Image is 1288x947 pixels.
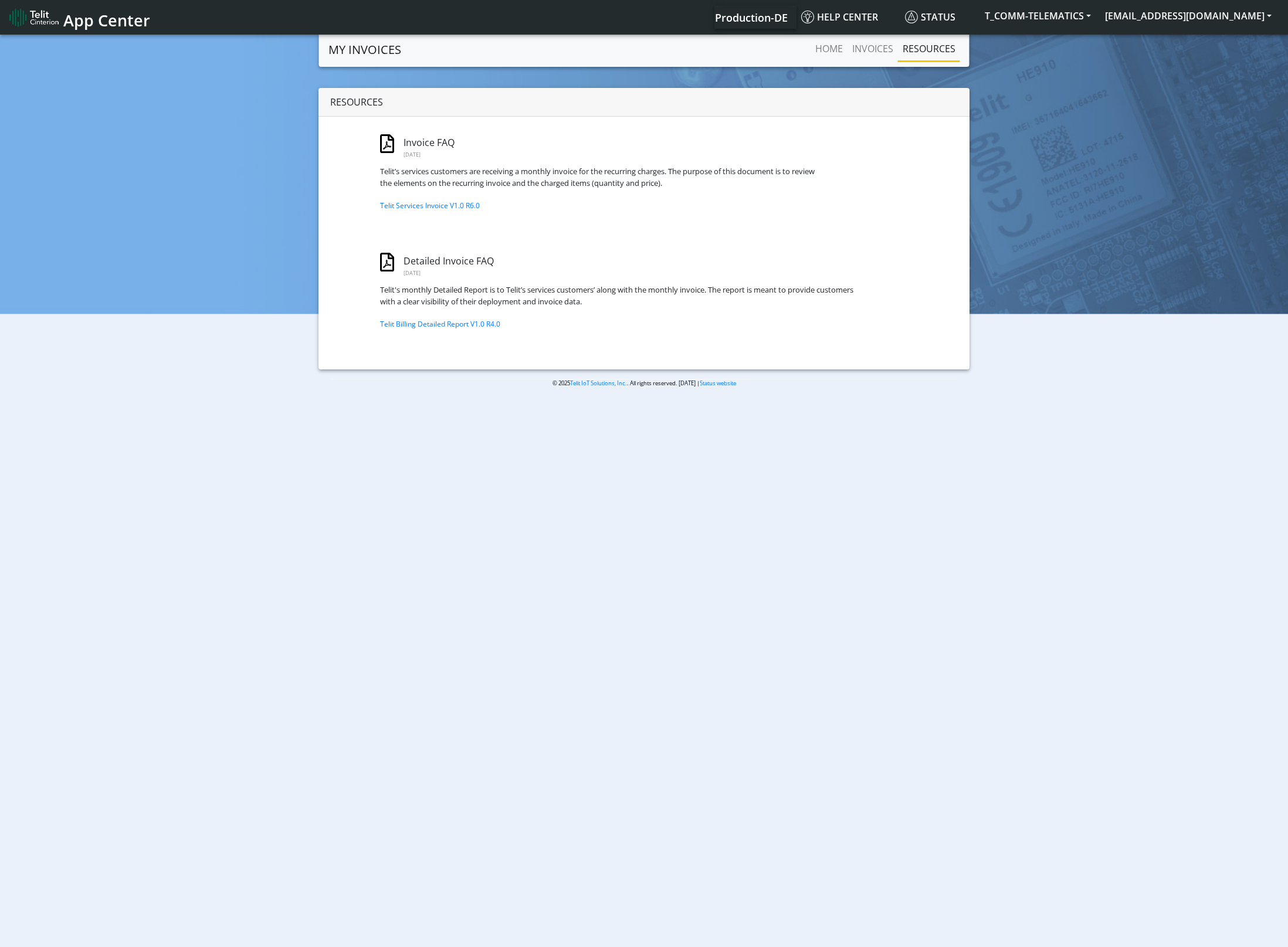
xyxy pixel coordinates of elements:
[714,5,787,29] a: Your current platform instance
[570,379,627,387] a: Telit IoT Solutions, Inc.
[331,379,957,388] p: © 2025 . All rights reserved. [DATE] |
[404,256,526,267] h6: Detailed Invoice FAQ
[848,37,898,60] a: INVOICES
[404,151,421,158] span: [DATE]
[801,11,814,23] img: knowledge.svg
[9,5,148,30] a: App Center
[63,9,150,31] span: App Center
[318,88,970,117] div: Resources
[380,284,853,307] article: Telit's monthly Detailed Report is to Telit’s services customers’ along with the monthly invoice....
[898,37,960,60] a: RESOURCES
[801,11,878,23] span: Help center
[905,11,918,23] img: status.svg
[328,38,401,62] a: MY INVOICES
[1098,5,1279,26] button: [EMAIL_ADDRESS][DOMAIN_NAME]
[380,201,480,211] a: Telit Services Invoice V1.0 R6.0
[715,11,788,25] span: Production-DE
[905,11,955,23] span: Status
[404,137,526,148] h6: Invoice FAQ
[9,8,59,27] img: logo-telit-cinterion-gw-new.png
[404,269,421,277] span: [DATE]
[811,37,848,60] a: Home
[978,5,1098,26] button: T_COMM-TELEMATICS
[900,5,978,29] a: Status
[380,166,853,189] article: Telit’s services customers are receiving a monthly invoice for the recurring charges. The purpose...
[700,379,736,387] a: Status website
[380,319,500,329] a: Telit Billing Detailed Report V1.0 R4.0
[796,5,900,29] a: Help center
